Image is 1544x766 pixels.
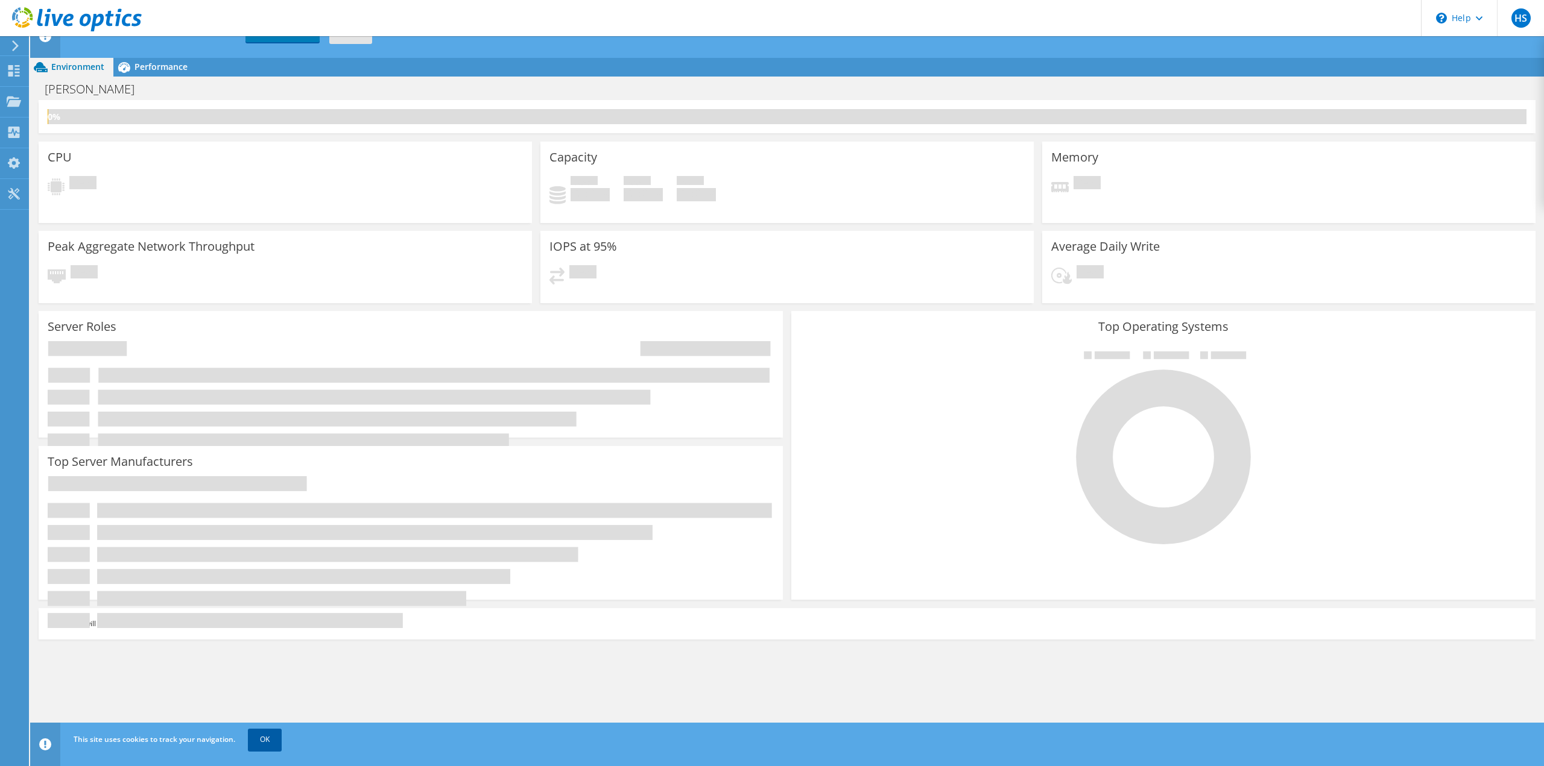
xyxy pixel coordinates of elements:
span: Used [571,176,598,188]
span: Pending [1077,265,1104,281]
span: Pending [569,265,596,281]
h1: [PERSON_NAME] [39,83,153,96]
h3: Server Roles [48,320,116,333]
span: Performance [134,61,188,72]
h4: 0 GiB [571,188,610,201]
div: This graph will display once collector runs have completed [39,608,1536,639]
h3: Top Server Manufacturers [48,455,193,468]
h3: Capacity [549,151,597,164]
span: Environment [51,61,104,72]
span: Total [677,176,704,188]
span: Pending [71,265,98,281]
a: OK [248,729,282,750]
span: Pending [69,176,96,192]
h3: CPU [48,151,72,164]
h3: Memory [1051,151,1098,164]
span: This site uses cookies to track your navigation. [74,734,235,744]
svg: \n [1436,13,1447,24]
h3: Average Daily Write [1051,240,1160,253]
h3: Top Operating Systems [800,320,1527,333]
h4: 0 GiB [677,188,716,201]
span: HS [1511,8,1531,28]
span: Pending [1074,176,1101,192]
h3: Peak Aggregate Network Throughput [48,240,255,253]
h3: IOPS at 95% [549,240,617,253]
h4: 0 GiB [624,188,663,201]
span: Free [624,176,651,188]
